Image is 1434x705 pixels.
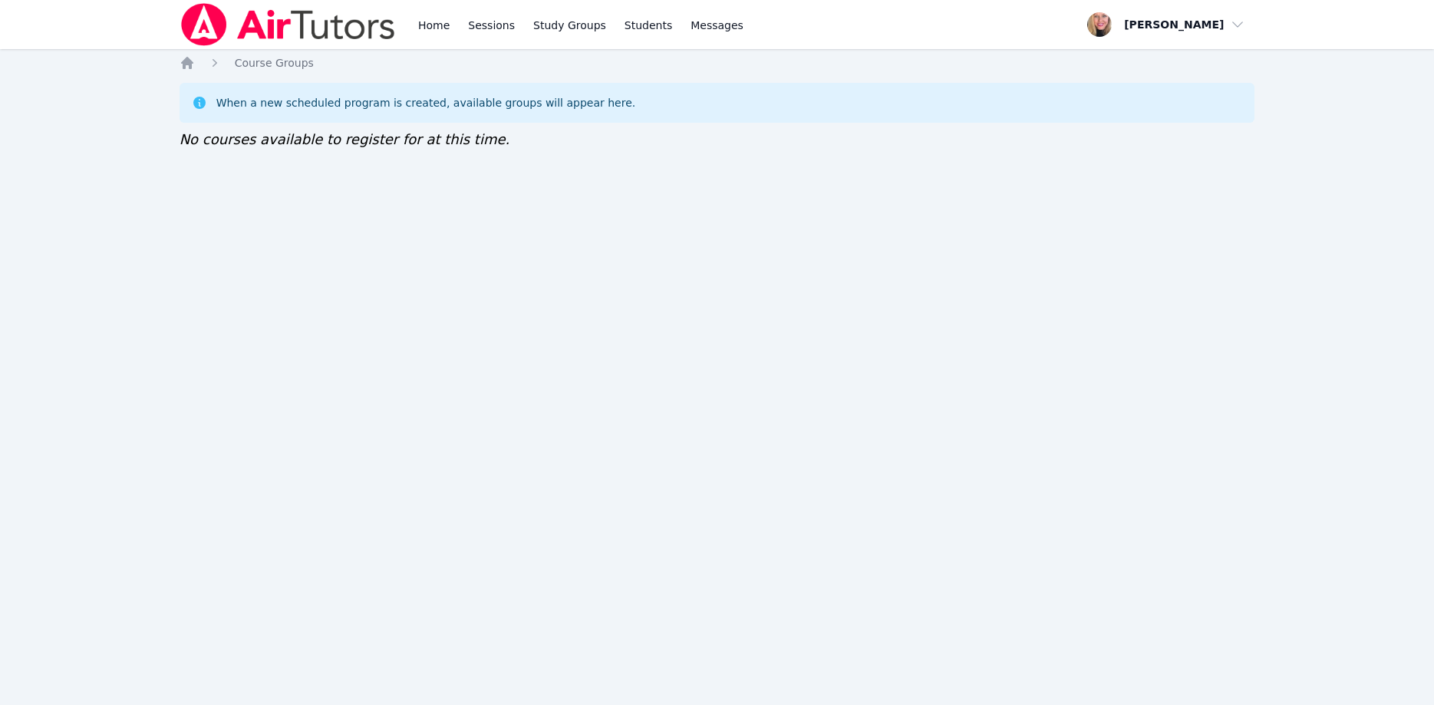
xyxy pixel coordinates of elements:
span: No courses available to register for at this time. [180,131,510,147]
nav: Breadcrumb [180,55,1255,71]
div: When a new scheduled program is created, available groups will appear here. [216,95,636,110]
img: Air Tutors [180,3,397,46]
span: Course Groups [235,57,314,69]
span: Messages [691,18,743,33]
a: Course Groups [235,55,314,71]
